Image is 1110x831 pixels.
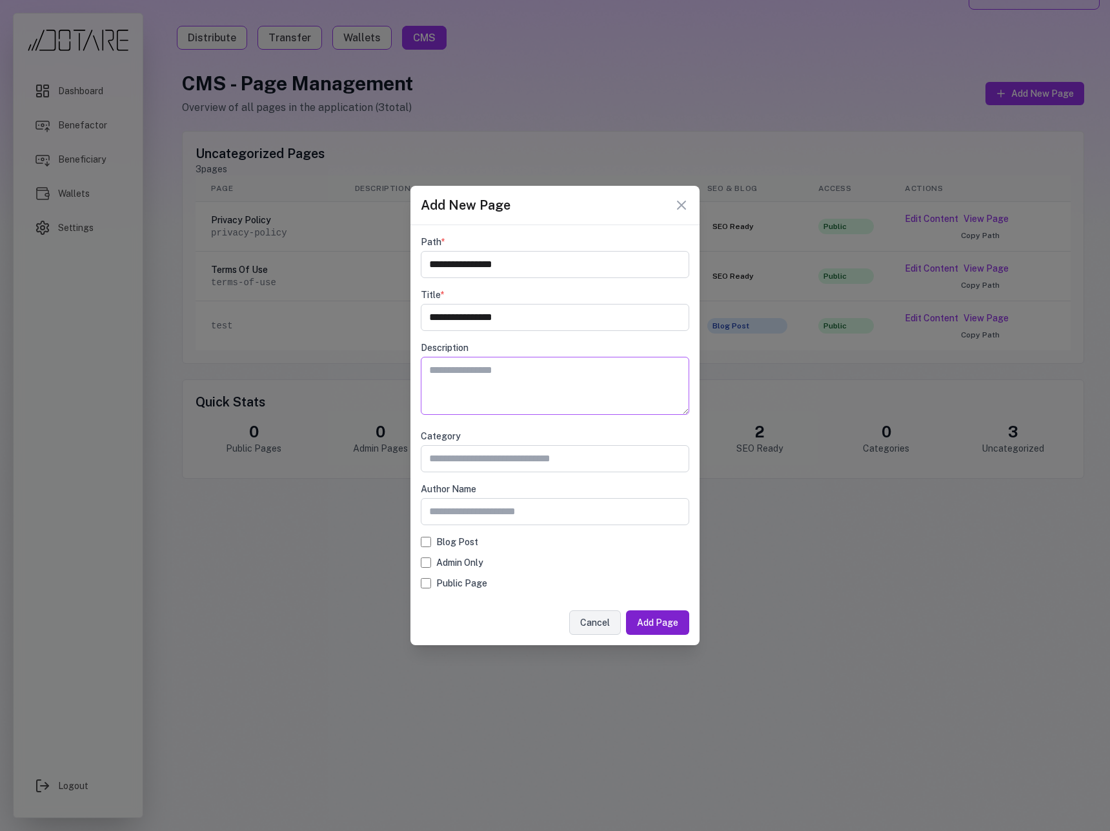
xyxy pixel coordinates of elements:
[421,196,510,214] h2: Add New Page
[436,556,483,569] label: Admin Only
[436,577,487,590] label: Public Page
[569,610,621,635] button: Cancel
[626,610,689,635] button: Add Page
[421,235,689,248] label: Path
[421,430,689,443] label: Category
[436,536,478,548] label: Blog Post
[421,483,689,496] label: Author Name
[421,341,689,354] label: Description
[421,288,689,301] label: Title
